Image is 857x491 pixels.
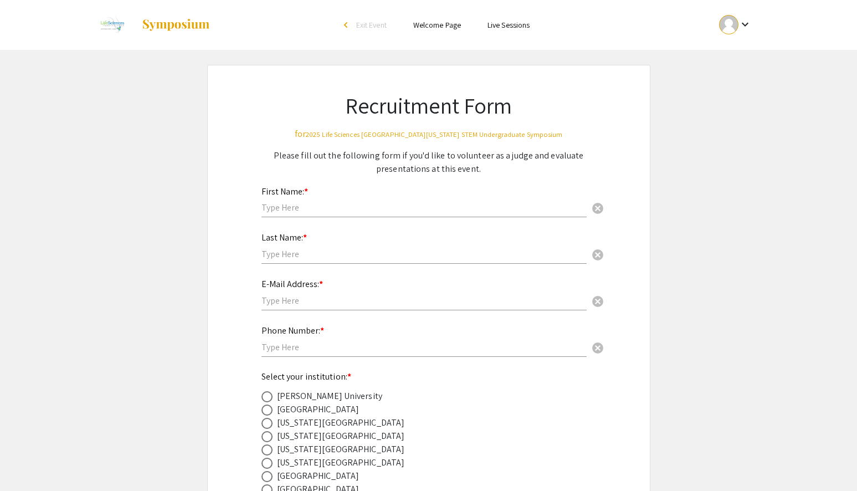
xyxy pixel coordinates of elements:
img: 2025 Life Sciences South Florida STEM Undergraduate Symposium [94,11,131,39]
a: Welcome Page [413,20,461,30]
input: Type Here [261,248,587,260]
button: Clear [587,243,609,265]
span: cancel [591,341,604,355]
h1: Recruitment Form [261,92,596,119]
img: Symposium by ForagerOne [141,18,211,32]
span: cancel [591,202,604,215]
button: Clear [587,289,609,311]
button: Expand account dropdown [707,12,763,37]
mat-label: First Name: [261,186,308,197]
div: for [261,127,596,141]
button: Clear [587,197,609,219]
div: arrow_back_ios [344,22,351,28]
p: Please fill out the following form if you'd like to volunteer as a judge and evaluate presentatio... [261,149,596,176]
mat-label: E-Mail Address: [261,278,323,290]
div: [US_STATE][GEOGRAPHIC_DATA] [277,456,405,469]
mat-label: Select your institution: [261,371,352,382]
a: 2025 Life Sciences South Florida STEM Undergraduate Symposium [94,11,211,39]
div: [US_STATE][GEOGRAPHIC_DATA] [277,443,405,456]
small: 2025 Life Sciences [GEOGRAPHIC_DATA][US_STATE] STEM Undergraduate Symposium [306,130,563,139]
span: cancel [591,295,604,308]
a: Live Sessions [487,20,530,30]
mat-icon: Expand account dropdown [738,18,752,31]
span: Exit Event [356,20,387,30]
span: cancel [591,248,604,262]
mat-label: Last Name: [261,232,307,243]
div: [US_STATE][GEOGRAPHIC_DATA] [277,429,405,443]
div: [US_STATE][GEOGRAPHIC_DATA] [277,416,405,429]
input: Type Here [261,341,587,353]
div: [PERSON_NAME] University [277,390,382,403]
div: [GEOGRAPHIC_DATA] [277,469,360,483]
div: [GEOGRAPHIC_DATA] [277,403,360,416]
input: Type Here [261,202,587,213]
iframe: Chat [8,441,47,483]
button: Clear [587,336,609,358]
input: Type Here [261,295,587,306]
mat-label: Phone Number: [261,325,324,336]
